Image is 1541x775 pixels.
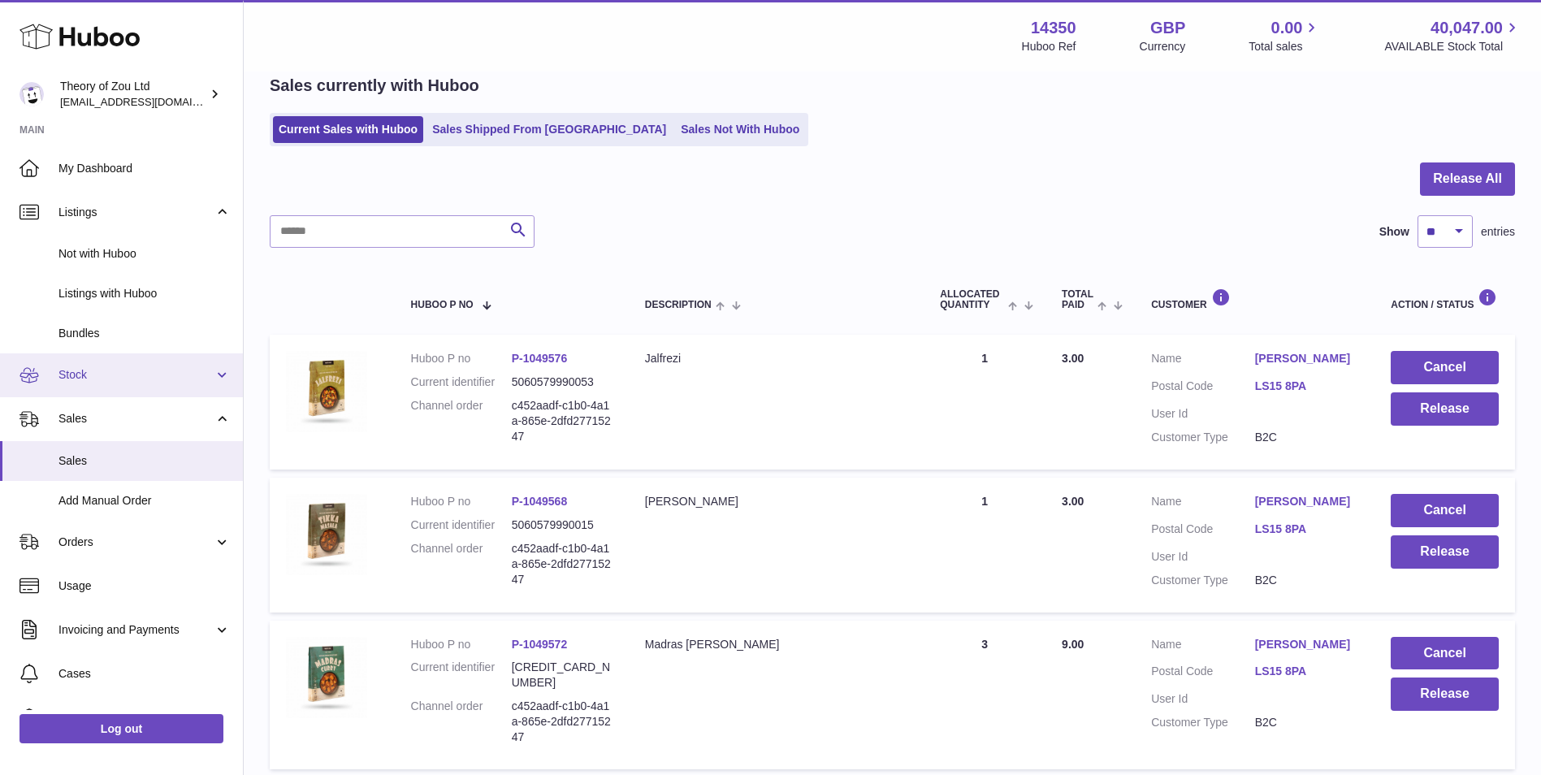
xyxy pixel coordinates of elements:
[1022,39,1076,54] div: Huboo Ref
[645,300,712,310] span: Description
[1481,224,1515,240] span: entries
[645,494,908,509] div: [PERSON_NAME]
[1151,351,1255,370] dt: Name
[411,398,512,444] dt: Channel order
[512,541,613,587] dd: c452aadf-c1b0-4a1a-865e-2dfd27715247
[58,578,231,594] span: Usage
[1151,549,1255,565] dt: User Id
[1391,494,1499,527] button: Cancel
[675,116,805,143] a: Sales Not With Huboo
[58,286,231,301] span: Listings with Huboo
[1151,691,1255,707] dt: User Id
[1255,715,1359,730] dd: B2C
[58,666,231,682] span: Cases
[411,375,512,390] dt: Current identifier
[411,300,474,310] span: Huboo P no
[940,289,1003,310] span: ALLOCATED Quantity
[411,517,512,533] dt: Current identifier
[58,326,231,341] span: Bundles
[1391,288,1499,310] div: Action / Status
[60,79,206,110] div: Theory of Zou Ltd
[512,517,613,533] dd: 5060579990015
[1249,39,1321,54] span: Total sales
[58,411,214,426] span: Sales
[645,351,908,366] div: Jalfrezi
[60,95,239,108] span: [EMAIL_ADDRESS][DOMAIN_NAME]
[1151,494,1255,513] dt: Name
[1384,17,1522,54] a: 40,047.00 AVAILABLE Stock Total
[270,75,479,97] h2: Sales currently with Huboo
[1391,351,1499,384] button: Cancel
[1391,392,1499,426] button: Release
[1255,430,1359,445] dd: B2C
[924,335,1045,470] td: 1
[1151,430,1255,445] dt: Customer Type
[411,494,512,509] dt: Huboo P no
[1151,288,1358,310] div: Customer
[512,495,568,508] a: P-1049568
[58,205,214,220] span: Listings
[19,714,223,743] a: Log out
[1255,494,1359,509] a: [PERSON_NAME]
[286,351,367,432] img: 1751364645.jpg
[1255,379,1359,394] a: LS15 8PA
[1151,715,1255,730] dt: Customer Type
[1151,664,1255,683] dt: Postal Code
[512,398,613,444] dd: c452aadf-c1b0-4a1a-865e-2dfd27715247
[286,637,367,718] img: 1751364429.jpg
[1140,39,1186,54] div: Currency
[1151,573,1255,588] dt: Customer Type
[58,453,231,469] span: Sales
[1391,678,1499,711] button: Release
[1271,17,1303,39] span: 0.00
[1255,664,1359,679] a: LS15 8PA
[1431,17,1503,39] span: 40,047.00
[1384,39,1522,54] span: AVAILABLE Stock Total
[1151,379,1255,398] dt: Postal Code
[924,621,1045,769] td: 3
[1255,637,1359,652] a: [PERSON_NAME]
[58,535,214,550] span: Orders
[1420,162,1515,196] button: Release All
[411,699,512,745] dt: Channel order
[286,494,367,575] img: 1751363957.jpg
[1255,522,1359,537] a: LS15 8PA
[411,541,512,587] dt: Channel order
[58,246,231,262] span: Not with Huboo
[19,82,44,106] img: internalAdmin-14350@internal.huboo.com
[1391,637,1499,670] button: Cancel
[58,367,214,383] span: Stock
[411,660,512,691] dt: Current identifier
[645,637,908,652] div: Madras [PERSON_NAME]
[1150,17,1185,39] strong: GBP
[512,660,613,691] dd: [CREDIT_CARD_NUMBER]
[1151,406,1255,422] dt: User Id
[1249,17,1321,54] a: 0.00 Total sales
[1062,289,1093,310] span: Total paid
[512,375,613,390] dd: 5060579990053
[1031,17,1076,39] strong: 14350
[924,478,1045,613] td: 1
[1379,224,1409,240] label: Show
[1062,638,1084,651] span: 9.00
[411,351,512,366] dt: Huboo P no
[1062,352,1084,365] span: 3.00
[512,638,568,651] a: P-1049572
[58,622,214,638] span: Invoicing and Payments
[1255,573,1359,588] dd: B2C
[58,493,231,509] span: Add Manual Order
[1391,535,1499,569] button: Release
[512,699,613,745] dd: c452aadf-c1b0-4a1a-865e-2dfd27715247
[58,161,231,176] span: My Dashboard
[1151,637,1255,656] dt: Name
[1151,522,1255,541] dt: Postal Code
[411,637,512,652] dt: Huboo P no
[426,116,672,143] a: Sales Shipped From [GEOGRAPHIC_DATA]
[512,352,568,365] a: P-1049576
[273,116,423,143] a: Current Sales with Huboo
[1062,495,1084,508] span: 3.00
[1255,351,1359,366] a: [PERSON_NAME]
